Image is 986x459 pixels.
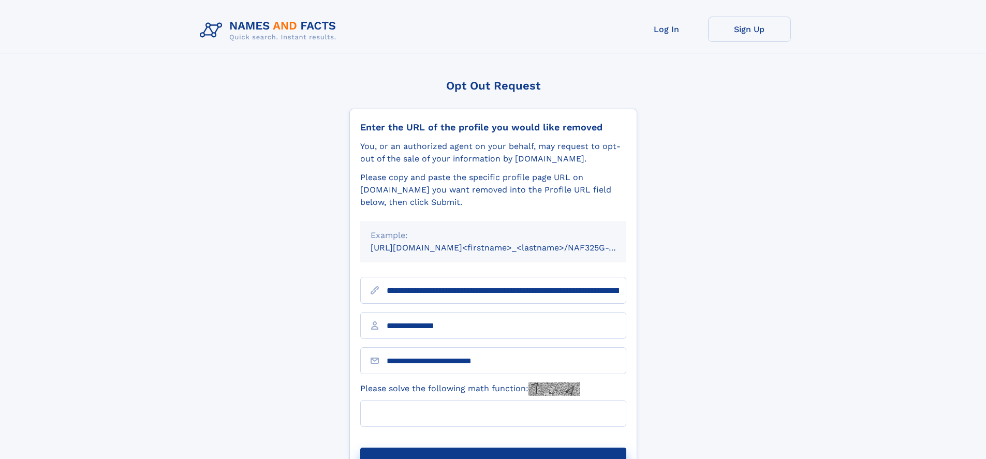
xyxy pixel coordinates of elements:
img: Logo Names and Facts [196,17,345,45]
small: [URL][DOMAIN_NAME]<firstname>_<lastname>/NAF325G-xxxxxxxx [371,243,646,253]
div: You, or an authorized agent on your behalf, may request to opt-out of the sale of your informatio... [360,140,626,165]
a: Log In [625,17,708,42]
label: Please solve the following math function: [360,382,580,396]
div: Enter the URL of the profile you would like removed [360,122,626,133]
div: Opt Out Request [349,79,637,92]
div: Example: [371,229,616,242]
div: Please copy and paste the specific profile page URL on [DOMAIN_NAME] you want removed into the Pr... [360,171,626,209]
a: Sign Up [708,17,791,42]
